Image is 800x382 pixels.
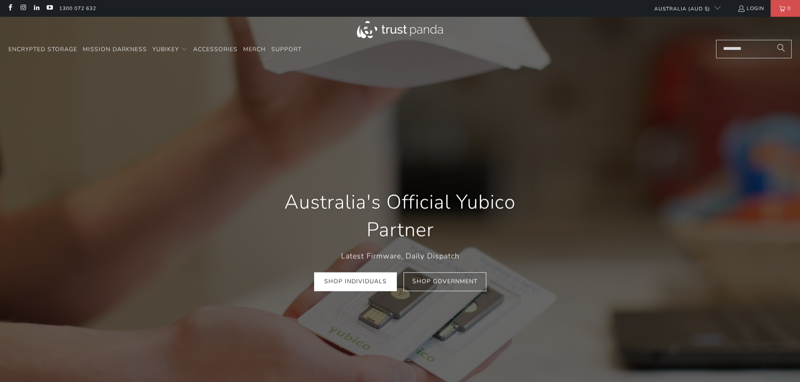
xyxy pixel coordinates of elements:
input: Search... [716,40,792,58]
img: Trust Panda Australia [357,21,443,38]
a: Trust Panda Australia on LinkedIn [33,5,40,12]
p: Latest Firmware, Daily Dispatch [262,250,539,262]
span: Support [271,45,302,53]
a: Trust Panda Australia on Instagram [19,5,26,12]
iframe: Button to launch messaging window [766,348,793,375]
a: Login [737,4,764,13]
a: Merch [243,40,266,60]
button: Search [771,40,792,58]
a: Support [271,40,302,60]
summary: YubiKey [152,40,188,60]
a: Accessories [193,40,238,60]
span: Accessories [193,45,238,53]
span: Encrypted Storage [8,45,77,53]
nav: Translation missing: en.navigation.header.main_nav [8,40,302,60]
a: Trust Panda Australia on YouTube [46,5,53,12]
a: Shop Government [404,273,486,291]
a: Shop Individuals [314,273,397,291]
span: Mission Darkness [83,45,147,53]
span: YubiKey [152,45,179,53]
span: Merch [243,45,266,53]
a: Encrypted Storage [8,40,77,60]
a: Mission Darkness [83,40,147,60]
a: Trust Panda Australia on Facebook [6,5,13,12]
h1: Australia's Official Yubico Partner [262,188,539,244]
a: 1300 072 632 [59,4,96,13]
